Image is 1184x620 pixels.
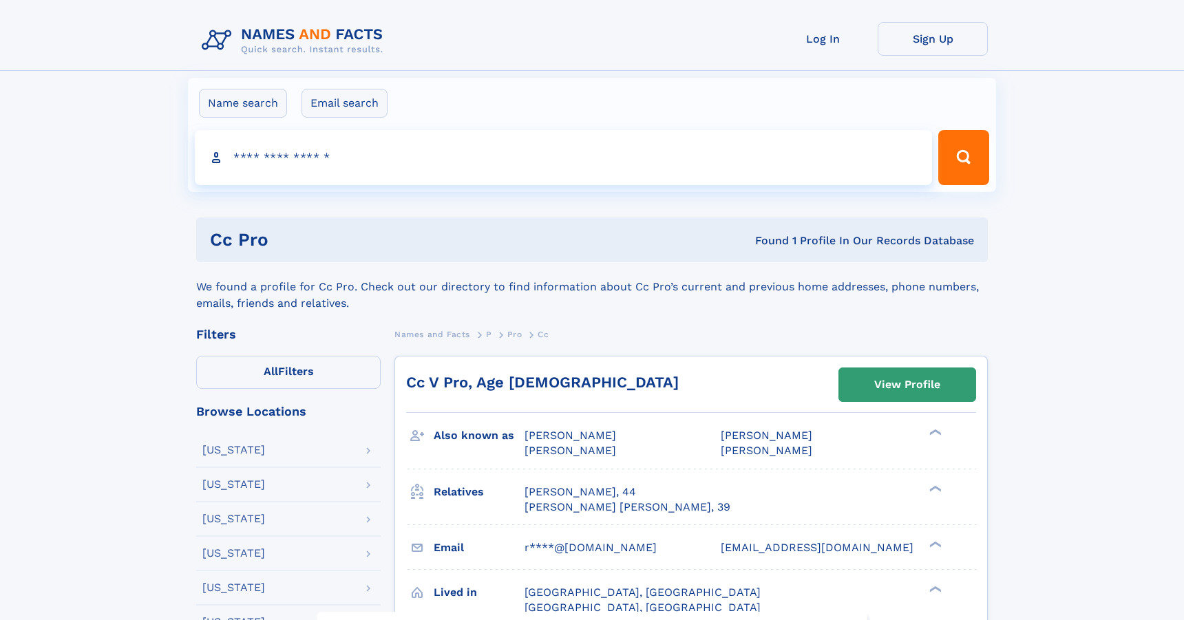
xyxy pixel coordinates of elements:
[202,548,265,559] div: [US_STATE]
[926,539,942,548] div: ❯
[394,325,470,343] a: Names and Facts
[525,444,616,457] span: [PERSON_NAME]
[839,368,975,401] a: View Profile
[202,445,265,456] div: [US_STATE]
[196,405,381,418] div: Browse Locations
[202,479,265,490] div: [US_STATE]
[434,581,525,604] h3: Lived in
[202,582,265,593] div: [US_STATE]
[434,424,525,447] h3: Also known as
[210,231,512,248] h1: Cc Pro
[938,130,989,185] button: Search Button
[721,541,913,554] span: [EMAIL_ADDRESS][DOMAIN_NAME]
[199,89,287,118] label: Name search
[196,328,381,341] div: Filters
[196,262,988,312] div: We found a profile for Cc Pro. Check out our directory to find information about Cc Pro’s current...
[507,330,522,339] span: Pro
[507,325,522,343] a: Pro
[434,480,525,504] h3: Relatives
[195,130,932,185] input: search input
[721,444,812,457] span: [PERSON_NAME]
[525,601,761,614] span: [GEOGRAPHIC_DATA], [GEOGRAPHIC_DATA]
[926,484,942,493] div: ❯
[264,365,278,378] span: All
[525,429,616,442] span: [PERSON_NAME]
[525,586,761,599] span: [GEOGRAPHIC_DATA], [GEOGRAPHIC_DATA]
[512,233,975,248] div: Found 1 Profile In Our Records Database
[874,369,940,400] div: View Profile
[486,330,492,339] span: P
[721,429,812,442] span: [PERSON_NAME]
[486,325,492,343] a: P
[525,484,636,500] a: [PERSON_NAME], 44
[196,22,394,59] img: Logo Names and Facts
[202,513,265,524] div: [US_STATE]
[538,330,549,339] span: Cc
[926,584,942,593] div: ❯
[302,89,388,118] label: Email search
[406,374,679,391] a: Cc V Pro, Age [DEMOGRAPHIC_DATA]
[926,428,942,437] div: ❯
[878,22,988,56] a: Sign Up
[768,22,878,56] a: Log In
[525,500,730,515] a: [PERSON_NAME] [PERSON_NAME], 39
[434,536,525,559] h3: Email
[196,356,381,389] label: Filters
